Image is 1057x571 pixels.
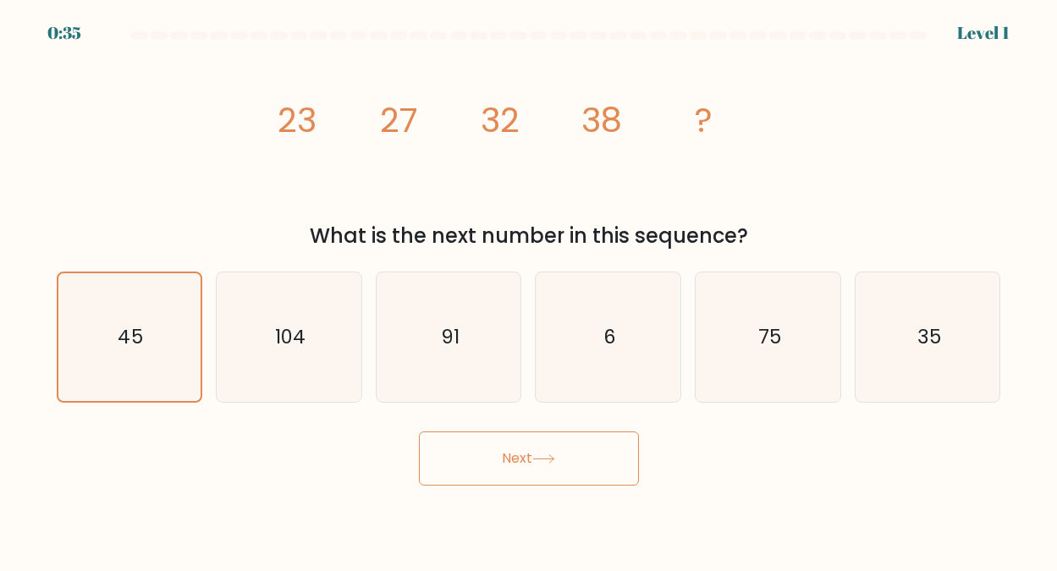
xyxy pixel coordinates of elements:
[441,323,460,350] text: 91
[278,96,317,144] tspan: 23
[481,96,520,144] tspan: 32
[67,221,991,251] div: What is the next number in this sequence?
[694,96,712,144] tspan: ?
[581,96,622,144] tspan: 38
[379,96,417,144] tspan: 27
[917,323,941,350] text: 35
[275,323,306,350] text: 104
[603,323,616,350] text: 6
[957,20,1010,46] div: Level 1
[419,431,639,486] button: Next
[47,20,81,46] div: 0:35
[757,323,780,350] text: 75
[118,323,143,350] text: 45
